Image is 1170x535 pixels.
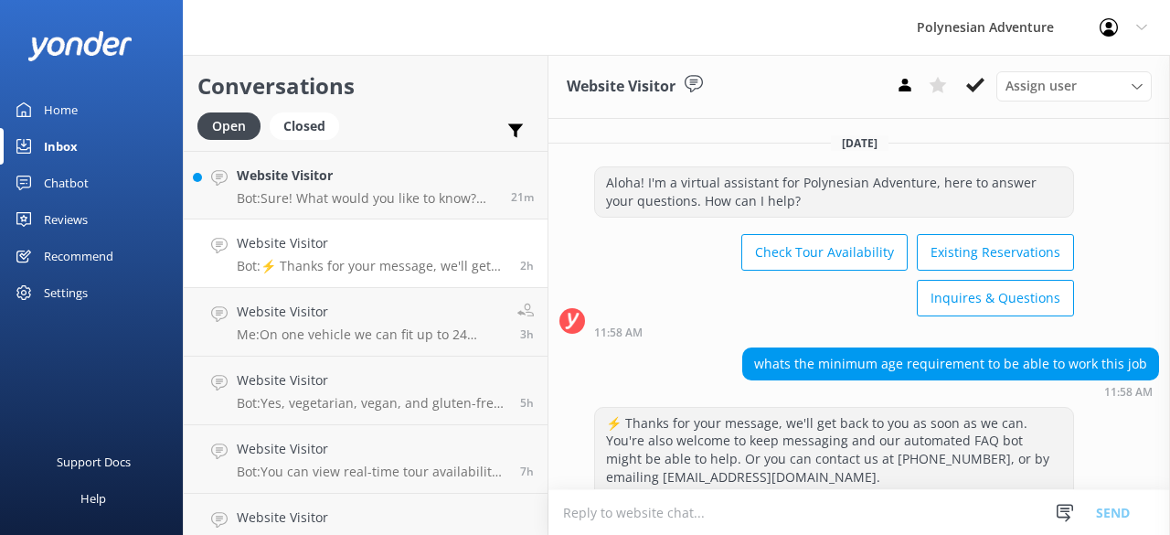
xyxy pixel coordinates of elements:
a: Website VisitorBot:Sure! What would you like to know? Feel free to ask about tour details, availa... [184,151,548,219]
div: Recommend [44,238,113,274]
div: Help [80,480,106,517]
span: Aug 27 2025 11:54am (UTC -10:00) Pacific/Honolulu [520,326,534,342]
div: whats the minimum age requirement to be able to work this job [743,348,1158,380]
button: Check Tour Availability [741,234,908,271]
p: Bot: Yes, vegetarian, vegan, and gluten-free meal options are available on most tours that includ... [237,395,506,412]
strong: 11:58 AM [594,327,643,338]
h3: Website Visitor [567,75,675,99]
h4: Website Visitor [237,166,497,186]
a: Closed [270,115,348,135]
div: Closed [270,112,339,140]
h4: Website Visitor [237,439,506,459]
a: Website VisitorBot:You can view real-time tour availability and book your Polynesian Adventure on... [184,425,548,494]
h4: Website Visitor [237,302,504,322]
button: Existing Reservations [917,234,1074,271]
span: Assign user [1005,76,1077,96]
strong: 11:58 AM [1104,387,1153,398]
p: Bot: Sure! What would you like to know? Feel free to ask about tour details, availability, pickup... [237,190,497,207]
div: Open [197,112,261,140]
p: Bot: ⚡ Thanks for your message, we'll get back to you as soon as we can. You're also welcome to k... [237,258,506,274]
p: Bot: You can view real-time tour availability and book your Polynesian Adventure online at [URL][... [237,464,506,480]
a: Website VisitorMe:On one vehicle we can fit up to 24 guests.3h [184,288,548,357]
img: yonder-white-logo.png [27,31,133,61]
div: Reviews [44,201,88,238]
a: Open [197,115,270,135]
h4: Website Visitor [237,508,506,528]
div: Settings [44,274,88,311]
div: Aug 27 2025 11:58am (UTC -10:00) Pacific/Honolulu [594,326,1074,338]
div: Inbox [44,128,78,165]
span: Aug 27 2025 02:35pm (UTC -10:00) Pacific/Honolulu [511,189,534,205]
div: Support Docs [57,444,131,480]
p: Me: On one vehicle we can fit up to 24 guests. [237,326,504,343]
a: Website VisitorBot:⚡ Thanks for your message, we'll get back to you as soon as we can. You're als... [184,219,548,288]
span: Aug 27 2025 09:37am (UTC -10:00) Pacific/Honolulu [520,395,534,411]
div: Chatbot [44,165,89,201]
div: ⚡ Thanks for your message, we'll get back to you as soon as we can. You're also welcome to keep m... [595,408,1073,492]
span: Aug 27 2025 07:51am (UTC -10:00) Pacific/Honolulu [520,464,534,479]
div: Home [44,91,78,128]
h4: Website Visitor [237,233,506,253]
div: Aloha! I'm a virtual assistant for Polynesian Adventure, here to answer your questions. How can I... [595,167,1073,216]
a: Website VisitorBot:Yes, vegetarian, vegan, and gluten-free meal options are available on most tou... [184,357,548,425]
span: Aug 27 2025 11:58am (UTC -10:00) Pacific/Honolulu [520,258,534,273]
button: Inquires & Questions [917,280,1074,316]
span: [DATE] [831,135,888,151]
h2: Conversations [197,69,534,103]
h4: Website Visitor [237,370,506,391]
div: Aug 27 2025 11:58am (UTC -10:00) Pacific/Honolulu [742,385,1159,398]
div: Assign User [996,71,1152,101]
